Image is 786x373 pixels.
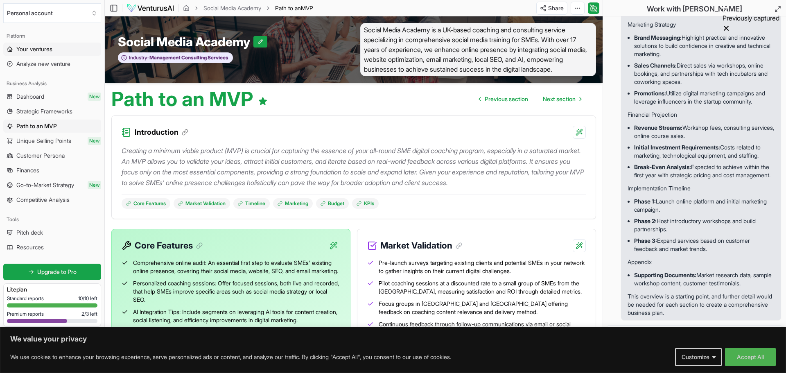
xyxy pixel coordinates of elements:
a: Customer Persona [3,149,101,162]
a: Your ventures [3,43,101,56]
span: Upgrade to Pro [37,268,77,276]
a: Go-to-Market StrategyNew [3,179,101,192]
strong: Phase 1: [634,198,656,205]
h3: Appendix [628,258,775,266]
a: Budget [316,198,349,209]
span: Path to an [275,5,301,11]
span: Premium reports [7,311,44,317]
span: Social Media Academy is a UK-based coaching and consulting service specializing in comprehensive ... [360,23,596,76]
h3: Implementation Timeline [628,184,775,192]
h3: Marketing Strategy [628,20,775,29]
span: 10 / 10 left [78,295,97,302]
span: Share [548,4,564,12]
p: Creating a minimum viable product (MVP) is crucial for capturing the essence of your all-round SM... [122,145,586,188]
a: Market Validation [174,198,230,209]
a: KPIs [352,198,379,209]
div: Platform [3,29,101,43]
a: Unique Selling PointsNew [3,134,101,147]
span: Next section [543,95,576,103]
span: Path to an MVP [16,122,57,130]
strong: Initial Investment Requirements: [634,144,720,151]
strong: Brand Messaging: [634,34,682,41]
span: Personalized coaching sessions: Offer focused sessions, both live and recorded, that help SMEs im... [133,279,340,304]
a: Upgrade to Pro [3,264,101,280]
span: Strategic Frameworks [16,107,72,115]
strong: Sales Channels: [634,62,677,69]
a: Core Features [122,198,170,209]
span: Pre-launch surveys targeting existing clients and potential SMEs in your network to gather insigh... [379,259,586,275]
span: Go-to-Market Strategy [16,181,74,189]
h3: Introduction [135,127,188,138]
div: Tools [3,213,101,226]
span: Analyze new venture [16,60,70,68]
nav: pagination [472,91,588,107]
strong: Revenue Streams: [634,124,682,131]
h3: Lite plan [7,285,97,294]
span: Continuous feedback through follow-up communications via email or social media to ensure alignmen... [379,320,586,337]
button: Select an organization [3,3,101,23]
a: Analyze new venture [3,57,101,70]
p: We use cookies to enhance your browsing experience, serve personalized ads or content, and analyz... [10,352,451,362]
span: Customer Persona [16,151,65,160]
nav: breadcrumb [183,4,313,12]
a: Competitive Analysis [3,193,101,206]
span: Comprehensive online audit: An essential first step to evaluate SMEs' existing online presence, c... [133,259,340,275]
a: Timeline [233,198,270,209]
strong: Promotions: [634,90,666,97]
span: Your ventures [16,45,52,53]
li: Market research data, sample workshop content, customer testimonials. [634,269,775,289]
strong: Break-Even Analysis: [634,163,691,170]
span: Dashboard [16,93,44,101]
span: New [88,181,101,189]
span: Pilot coaching sessions at a discounted rate to a small group of SMEs from the [GEOGRAPHIC_DATA],... [379,279,586,296]
span: New [88,93,101,101]
a: Go to next page [536,91,588,107]
li: Workshop fees, consulting services, online course sales. [634,122,775,142]
span: Path to anMVP [275,4,313,12]
span: Social Media Academy [118,34,253,49]
a: Pitch deck [3,226,101,239]
span: Resources [16,243,44,251]
span: New [88,137,101,145]
li: Launch online platform and initial marketing campaign. [634,196,775,215]
li: Expand services based on customer feedback and market trends. [634,235,775,255]
button: Share [536,2,567,15]
img: logo [126,3,174,13]
a: Social Media Academy [203,4,261,12]
button: Customize [675,348,722,366]
strong: Supporting Documents: [634,271,696,278]
a: Marketing [273,198,313,209]
a: Resources [3,241,101,254]
a: Path to an MVP [3,120,101,133]
a: Go to previous page [472,91,535,107]
button: Accept All [725,348,776,366]
div: Business Analysis [3,77,101,90]
h2: Work with [PERSON_NAME] [647,3,742,15]
h3: Market Validation [380,239,462,252]
h3: Core Features [135,239,203,252]
li: Highlight practical and innovative solutions to build confidence in creative and technical market... [634,32,775,60]
span: Management Consulting Services [149,54,228,61]
li: Expected to achieve within the first year with strategic pricing and cost management. [634,161,775,181]
strong: Phase 2: [634,217,657,224]
p: This overview is a starting point, and further detail would be needed for each section to create ... [628,292,775,317]
span: Previous section [485,95,528,103]
span: AI Integration Tips: Include segments on leveraging AI tools for content creation, social listeni... [133,308,340,324]
li: Costs related to marketing, technological equipment, and staffing. [634,142,775,161]
h1: Path to an MVP [111,89,268,109]
p: We value your privacy [10,334,776,344]
li: Utilize digital marketing campaigns and leverage influencers in the startup community. [634,88,775,107]
span: 2 / 3 left [81,311,97,317]
span: Pitch deck [16,228,43,237]
span: Industry: [129,54,149,61]
a: Strategic Frameworks [3,105,101,118]
a: DashboardNew [3,90,101,103]
span: Competitive Analysis [16,196,70,204]
span: Unique Selling Points [16,137,71,145]
h3: Financial Projection [628,111,775,119]
span: Finances [16,166,39,174]
span: Focus groups in [GEOGRAPHIC_DATA] and [GEOGRAPHIC_DATA] offering feedback on coaching content rel... [379,300,586,316]
strong: Phase 3: [634,237,657,244]
li: Direct sales via workshops, online bookings, and partnerships with tech incubators and coworking ... [634,60,775,88]
span: Standard reports [7,295,44,302]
